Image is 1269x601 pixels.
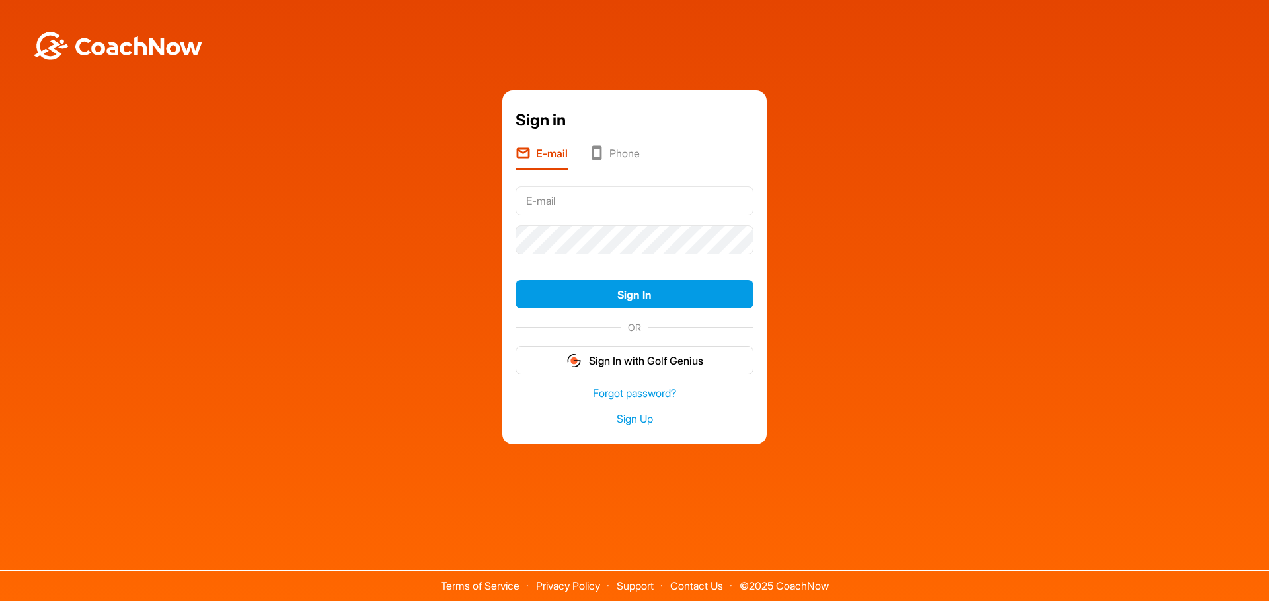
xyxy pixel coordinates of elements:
[32,32,204,60] img: BwLJSsUCoWCh5upNqxVrqldRgqLPVwmV24tXu5FoVAoFEpwwqQ3VIfuoInZCoVCoTD4vwADAC3ZFMkVEQFDAAAAAElFTkSuQmCC
[617,579,654,592] a: Support
[516,186,753,215] input: E-mail
[516,411,753,427] a: Sign Up
[441,579,519,592] a: Terms of Service
[566,353,582,369] img: gg_logo
[733,571,835,591] span: © 2025 CoachNow
[670,579,723,592] a: Contact Us
[516,280,753,308] button: Sign In
[516,386,753,401] a: Forgot password?
[516,346,753,374] button: Sign In with Golf Genius
[536,579,600,592] a: Privacy Policy
[589,145,640,170] li: Phone
[516,145,568,170] li: E-mail
[516,108,753,132] div: Sign in
[621,320,648,334] span: OR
